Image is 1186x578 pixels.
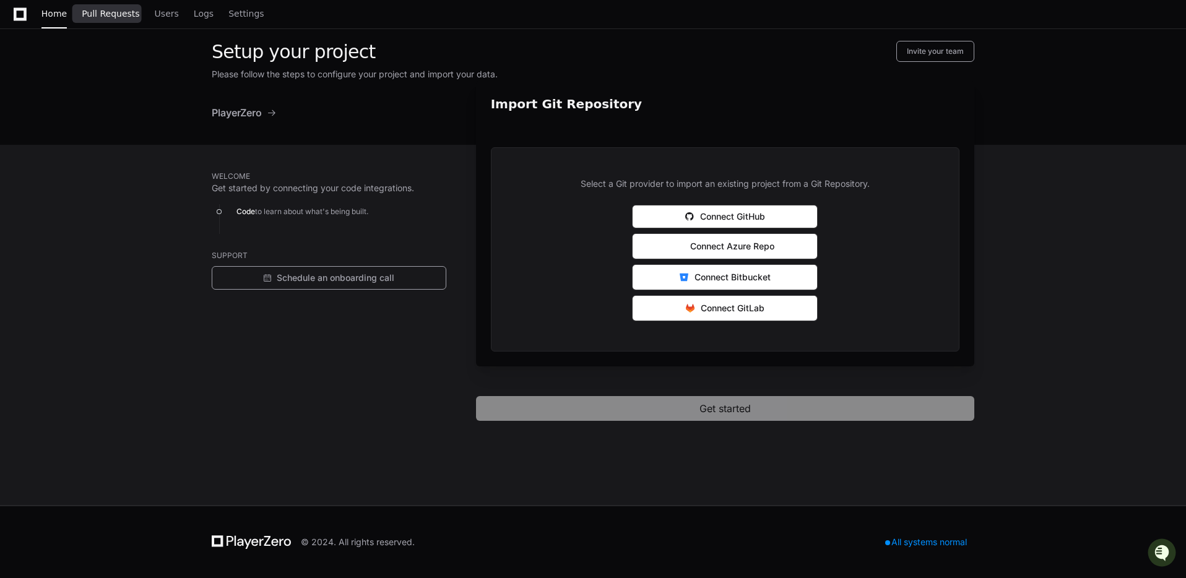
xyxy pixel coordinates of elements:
a: Powered byPylon [87,129,150,139]
span: Settings [228,10,264,17]
h2: Import Git Repository [491,95,959,113]
button: Get started [476,396,974,421]
p: Get started by connecting your code integrations. [212,182,446,194]
span: Pull Requests [82,10,139,17]
button: Connect Azure Repo [632,233,818,259]
span: Code [236,207,255,216]
p: Select a Git provider to import an existing project from a Git Repository. [581,178,870,190]
button: Invite your team [896,41,974,62]
span: Users [155,10,179,17]
div: Start new chat [42,92,203,105]
span: PlayerZero [212,105,262,120]
span: Logs [194,10,214,17]
button: Connect Bitbucket [632,264,818,290]
img: 1756235613930-3d25f9e4-fa56-45dd-b3ad-e072dfbd1548 [12,92,35,114]
h1: Setup your project [212,41,375,63]
p: to learn about what's being built. [236,204,446,219]
button: Connect GitLab [632,295,818,321]
span: Home [41,10,67,17]
img: PlayerZero [12,12,37,37]
span: support [212,251,248,260]
div: We're offline, but we'll be back soon! [42,105,180,114]
iframe: Open customer support [1146,537,1180,571]
button: Connect GitHub [632,205,818,228]
div: Welcome [12,50,225,69]
span: Welcome [212,171,250,181]
span: Connect GitLab [701,302,764,314]
div: All systems normal [878,533,974,551]
button: Start new chat [210,96,225,111]
span: Pylon [123,130,150,139]
div: © 2024. All rights reserved. [301,536,415,548]
p: Please follow the steps to configure your project and import your data. [212,68,974,80]
span: Connect Bitbucket [695,271,771,283]
span: Connect Azure Repo [690,240,774,252]
a: Schedule an onboarding call [212,266,446,290]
